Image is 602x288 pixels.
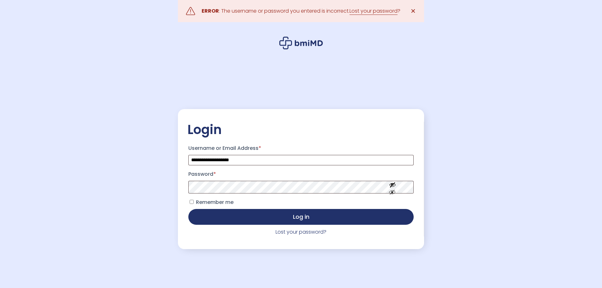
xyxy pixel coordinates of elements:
input: Remember me [190,200,194,204]
strong: ERROR [202,7,219,15]
span: ✕ [410,7,416,15]
a: ✕ [407,5,419,17]
a: Lost your password [350,7,398,15]
h2: Login [187,122,415,138]
label: Password [188,169,414,179]
button: Show password [375,176,410,198]
span: Remember me [196,199,234,206]
a: Lost your password? [276,228,326,236]
div: : The username or password you entered is incorrect. ? [202,7,400,15]
button: Log in [188,209,414,225]
label: Username or Email Address [188,143,414,153]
